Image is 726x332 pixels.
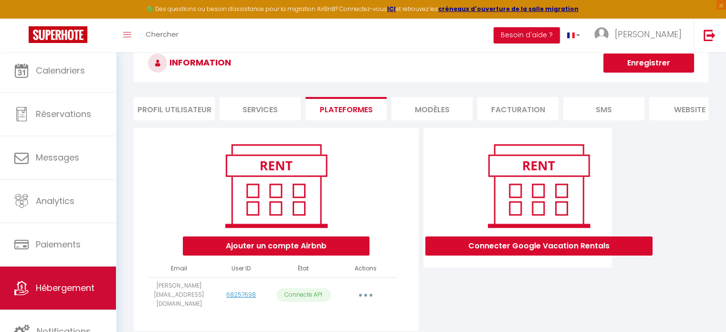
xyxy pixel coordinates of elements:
[210,260,272,277] th: User ID
[563,97,644,120] li: SMS
[36,282,95,294] span: Hébergement
[36,195,74,207] span: Analytics
[215,140,337,232] img: rent.png
[36,108,91,120] span: Réservations
[305,97,387,120] li: Plateformes
[119,56,146,63] div: Mots-clés
[148,260,210,277] th: Email
[276,288,331,302] p: Connecté API
[36,238,81,250] span: Paiements
[25,25,108,32] div: Domaine: [DOMAIN_NAME]
[615,28,682,40] span: [PERSON_NAME]
[387,5,396,13] a: ICI
[134,97,215,120] li: Profil Utilisateur
[148,277,210,312] td: [PERSON_NAME][EMAIL_ADDRESS][DOMAIN_NAME]
[39,55,46,63] img: tab_domain_overview_orange.svg
[494,27,560,43] button: Besoin d'aide ?
[391,97,473,120] li: MODÈLES
[335,260,397,277] th: Actions
[273,260,335,277] th: État
[15,15,23,23] img: logo_orange.svg
[8,4,36,32] button: Ouvrir le widget de chat LiveChat
[704,29,715,41] img: logout
[15,25,23,32] img: website_grey.svg
[425,236,652,256] button: Connecter Google Vacation Rentals
[29,26,87,43] img: Super Booking
[36,64,85,76] span: Calendriers
[36,151,79,163] span: Messages
[226,290,256,299] a: 68257698
[183,236,369,256] button: Ajouter un compte Airbnb
[594,27,609,42] img: ...
[477,97,558,120] li: Facturation
[146,29,179,39] span: Chercher
[134,44,708,82] h3: INFORMATION
[49,56,74,63] div: Domaine
[108,55,116,63] img: tab_keywords_by_traffic_grey.svg
[478,140,600,232] img: rent.png
[220,97,301,120] li: Services
[587,19,694,52] a: ... [PERSON_NAME]
[438,5,579,13] a: créneaux d'ouverture de la salle migration
[138,19,186,52] a: Chercher
[603,54,694,73] button: Enregistrer
[27,15,47,23] div: v 4.0.25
